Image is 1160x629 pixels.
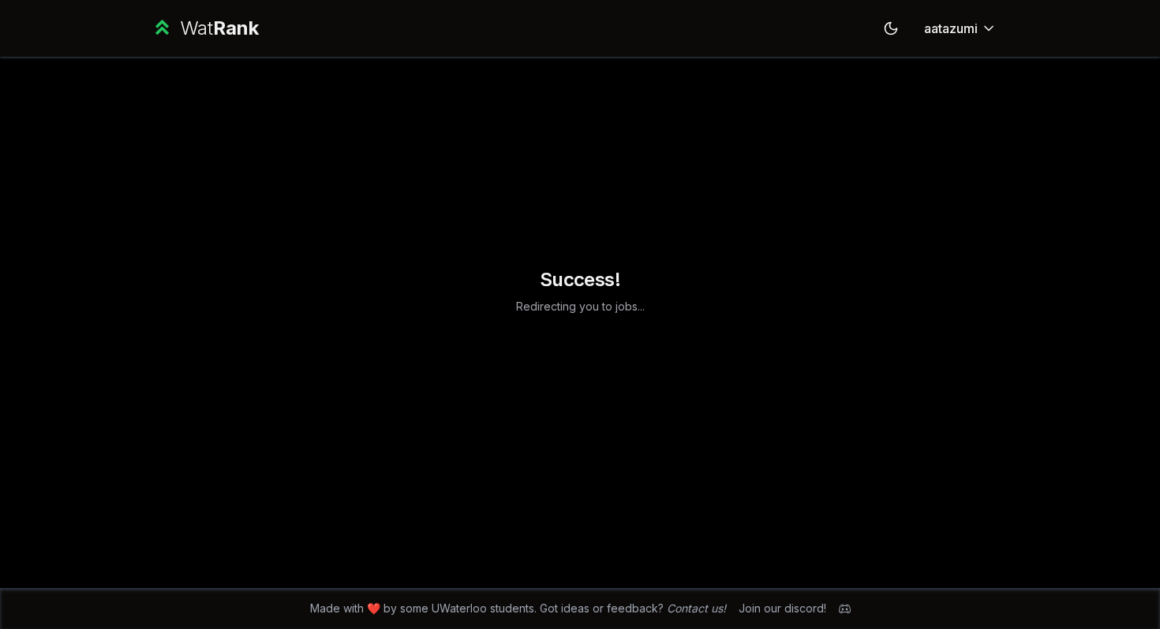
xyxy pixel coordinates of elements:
[213,17,259,39] span: Rank
[924,19,978,38] span: aatazumi
[516,299,645,314] p: Redirecting you to jobs...
[667,601,726,615] a: Contact us!
[739,601,826,616] div: Join our discord!
[180,16,259,41] div: Wat
[516,267,645,292] h1: Success!
[911,14,1009,43] button: aatazumi
[310,601,726,616] span: Made with ❤️ by some UWaterloo students. Got ideas or feedback?
[151,16,259,41] a: WatRank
